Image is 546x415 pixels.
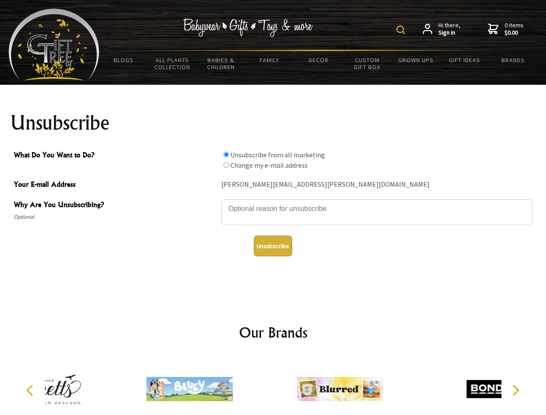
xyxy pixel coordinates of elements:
textarea: Why Are You Unsubscribing? [221,199,533,225]
a: 0 items$0.00 [488,22,524,37]
input: What Do You Want to Do? [224,152,229,157]
div: [PERSON_NAME][EMAIL_ADDRESS][PERSON_NAME][DOMAIN_NAME] [221,178,533,192]
img: Babyware - Gifts - Toys and more... [9,9,99,80]
strong: $0.00 [504,29,524,37]
a: Family [246,51,294,69]
button: Unsubscribe [254,236,292,256]
label: Change my e-mail address [230,161,308,169]
a: Hi there,Sign in [423,22,460,37]
input: What Do You Want to Do? [224,162,229,168]
span: Your E-mail Address [14,179,217,192]
img: Babywear - Gifts - Toys & more [183,19,313,37]
button: Next [506,381,525,400]
a: Custom Gift Box [343,51,392,76]
span: 0 items [504,21,524,37]
img: product search [396,26,405,34]
label: Unsubscribe from all marketing [230,150,325,159]
h2: Our Brands [17,322,529,343]
a: Grown Ups [391,51,440,69]
a: All Plants Collection [148,51,197,76]
a: Decor [294,51,343,69]
a: Gift Ideas [440,51,489,69]
a: BLOGS [99,51,148,69]
span: Hi there, [438,22,460,37]
strong: Sign in [438,29,460,37]
a: Brands [489,51,538,69]
span: What Do You Want to Do? [14,150,217,162]
span: Optional [14,212,217,222]
span: Why Are You Unsubscribing? [14,199,217,212]
h1: Unsubscribe [10,112,536,133]
button: Previous [22,381,41,400]
a: Babies & Children [197,51,246,76]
